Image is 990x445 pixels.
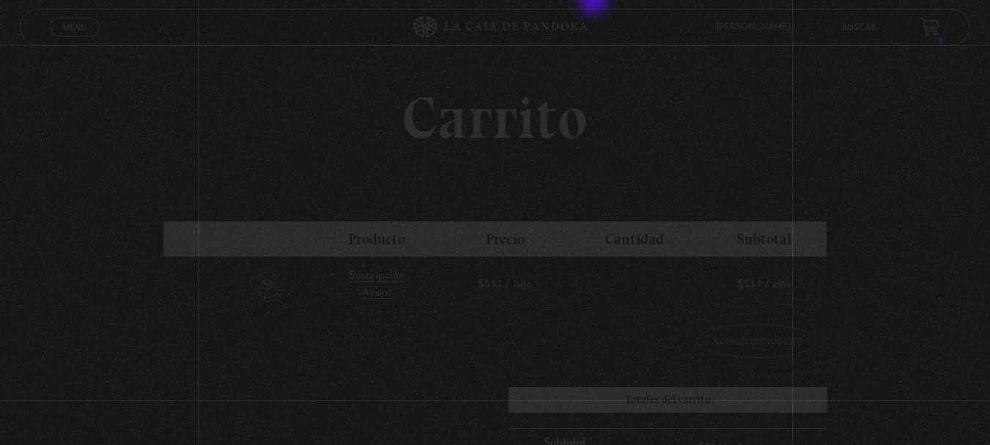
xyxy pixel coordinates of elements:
th: Cantidad [568,221,701,257]
h2: Totales del carrito [509,387,828,413]
span: Cerrar [57,35,92,45]
a: 1 [920,18,940,37]
button: Actualizar carrito [696,324,818,358]
span: $ [737,279,744,290]
span: / año [506,279,532,290]
a: Eliminar Suscripción Anual del carrito [172,277,189,294]
span: 1 [935,36,947,45]
span: [PERSON_NAME] [709,23,805,32]
span: / año [765,279,791,290]
span: $ [478,279,484,290]
bdi: 53,1 [737,279,761,290]
th: Subtotal [701,221,827,257]
h1: Carrito [163,89,828,147]
bdi: 53,1 [478,279,502,290]
span: Suscripción [349,271,405,282]
a: Suscripción Anual [349,271,405,299]
span: Menu [62,23,86,32]
th: Producto [311,221,443,257]
a: Buscar [842,23,876,32]
th: Precio [442,221,568,257]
